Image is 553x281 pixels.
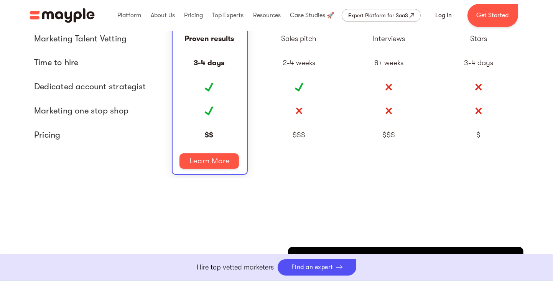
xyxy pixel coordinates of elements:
[34,81,160,93] span: Dedicated account strategist
[34,57,160,69] span: Time to hire
[474,107,483,114] img: No
[342,9,421,22] a: Expert Platform for SaaS
[30,8,95,23] img: Mayple logo
[476,131,481,139] div: $
[374,59,403,67] div: 8+ weeks
[384,84,393,90] img: No
[382,131,395,139] div: $$$
[34,105,160,117] div: Marketing one stop shop
[281,35,317,43] div: Sales pitch
[204,82,214,92] img: Yes
[34,129,160,141] div: Pricing
[295,82,304,92] img: Yes
[467,4,518,27] a: Get Started
[30,8,95,23] a: home
[251,3,283,28] div: Resources
[205,131,213,139] div: $$
[194,59,224,67] div: 3-4 days
[283,59,315,67] div: 2-4 weeks
[149,3,177,28] div: About Us
[204,106,214,115] img: Yes
[210,3,245,28] div: Top Experts
[384,107,393,114] img: No
[115,3,143,28] div: Platform
[184,35,234,43] div: Proven results
[348,11,408,20] div: Expert Platform for SaaS
[426,6,461,25] a: Log In
[372,35,405,43] div: Interviews
[34,33,160,45] div: Marketing Talent Vetting
[470,35,487,43] div: Stars
[464,59,493,67] div: 3-4 days
[179,153,239,169] a: Learn More
[295,107,304,114] img: No
[182,3,205,28] div: Pricing
[293,131,305,139] div: $$$
[474,84,483,90] img: No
